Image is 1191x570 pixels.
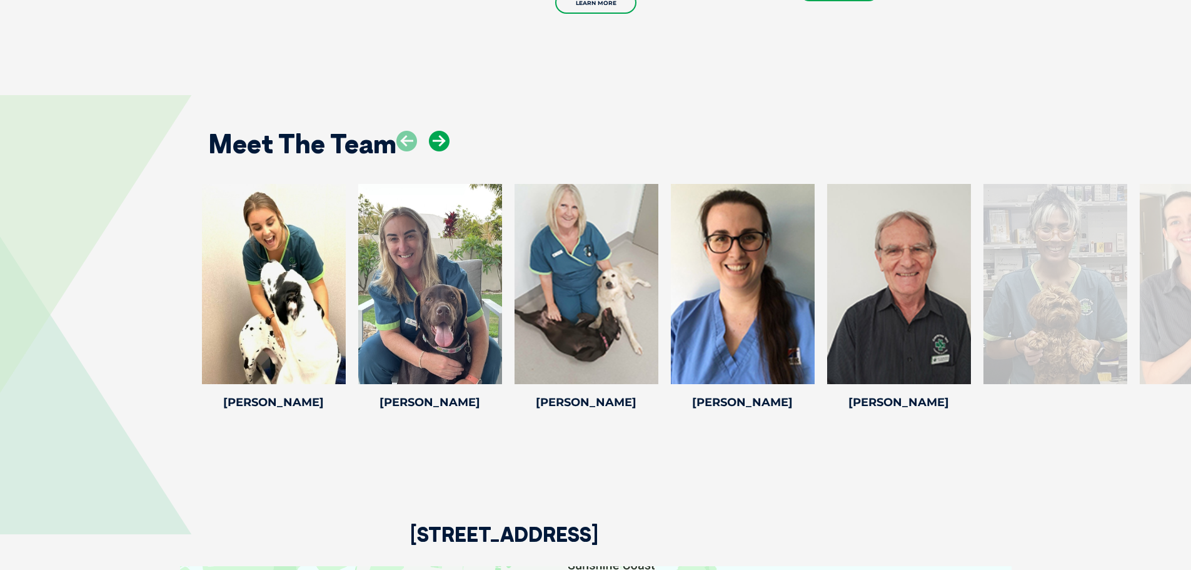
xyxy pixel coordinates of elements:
[202,397,346,408] h4: [PERSON_NAME]
[515,397,658,408] h4: [PERSON_NAME]
[208,131,396,157] h2: Meet The Team
[671,397,815,408] h4: [PERSON_NAME]
[410,524,598,566] h2: [STREET_ADDRESS]
[827,397,971,408] h4: [PERSON_NAME]
[358,397,502,408] h4: [PERSON_NAME]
